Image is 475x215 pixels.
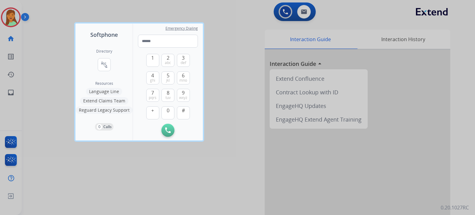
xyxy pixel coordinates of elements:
span: Emergency Dialing [165,26,198,31]
img: call-button [165,127,171,133]
span: 5 [167,72,169,79]
button: # [177,106,190,119]
span: 1 [151,54,154,62]
p: 0 [97,124,102,130]
button: 9wxyz [177,89,190,102]
span: 3 [182,54,185,62]
span: 4 [151,72,154,79]
button: 0Calls [95,123,113,131]
button: 4ghi [146,71,159,84]
button: Reguard Legacy Support [76,106,133,114]
button: + [146,106,159,119]
span: + [151,107,154,114]
span: tuv [165,95,171,100]
span: pqrs [149,95,156,100]
button: 8tuv [161,89,174,102]
span: jkl [166,78,170,83]
span: wxyz [179,95,187,100]
mat-icon: connect_without_contact [101,61,108,68]
span: 0 [167,107,169,114]
span: # [182,107,185,114]
span: 2 [167,54,169,62]
button: 2abc [161,54,174,67]
span: 7 [151,89,154,97]
span: Softphone [90,30,118,39]
span: Resources [95,81,113,86]
span: 9 [182,89,185,97]
span: 8 [167,89,169,97]
button: Extend Claims Team [80,97,128,105]
button: 6mno [177,71,190,84]
button: 7pqrs [146,89,159,102]
p: Calls [103,124,112,130]
button: 3def [177,54,190,67]
span: ghi [150,78,155,83]
h2: Directory [96,49,112,54]
p: 0.20.1027RC [441,204,469,211]
span: mno [179,78,187,83]
button: Language Line [86,88,122,95]
span: def [181,60,186,65]
span: 6 [182,72,185,79]
span: abc [165,60,171,65]
button: 0 [161,106,174,119]
button: 1 [146,54,159,67]
button: 5jkl [161,71,174,84]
